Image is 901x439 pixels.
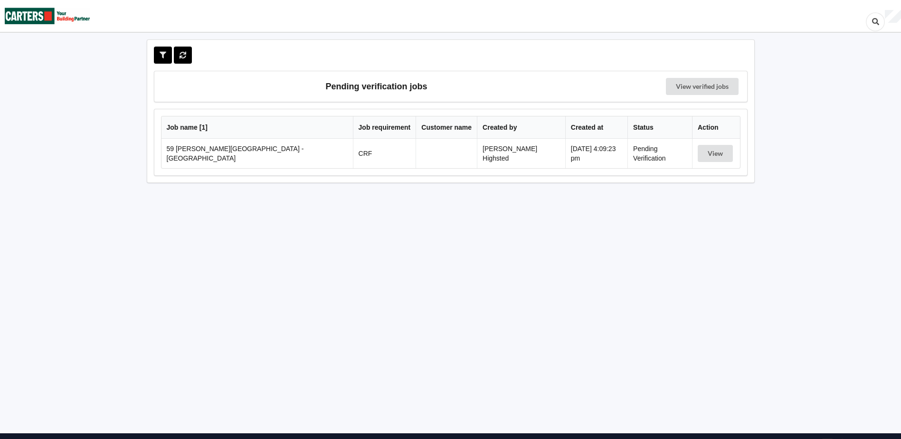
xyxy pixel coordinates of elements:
[353,116,416,139] th: Job requirement
[161,78,592,95] h3: Pending verification jobs
[698,150,735,157] a: View
[627,116,692,139] th: Status
[161,139,353,168] td: 59 [PERSON_NAME][GEOGRAPHIC_DATA] - [GEOGRAPHIC_DATA]
[5,0,90,31] img: Carters
[627,139,692,168] td: Pending Verification
[477,139,565,168] td: [PERSON_NAME] Highsted
[161,116,353,139] th: Job name [ 1 ]
[477,116,565,139] th: Created by
[416,116,477,139] th: Customer name
[353,139,416,168] td: CRF
[666,78,739,95] a: View verified jobs
[885,10,901,23] div: User Profile
[692,116,740,139] th: Action
[565,116,627,139] th: Created at
[565,139,627,168] td: [DATE] 4:09:23 pm
[698,145,733,162] button: View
